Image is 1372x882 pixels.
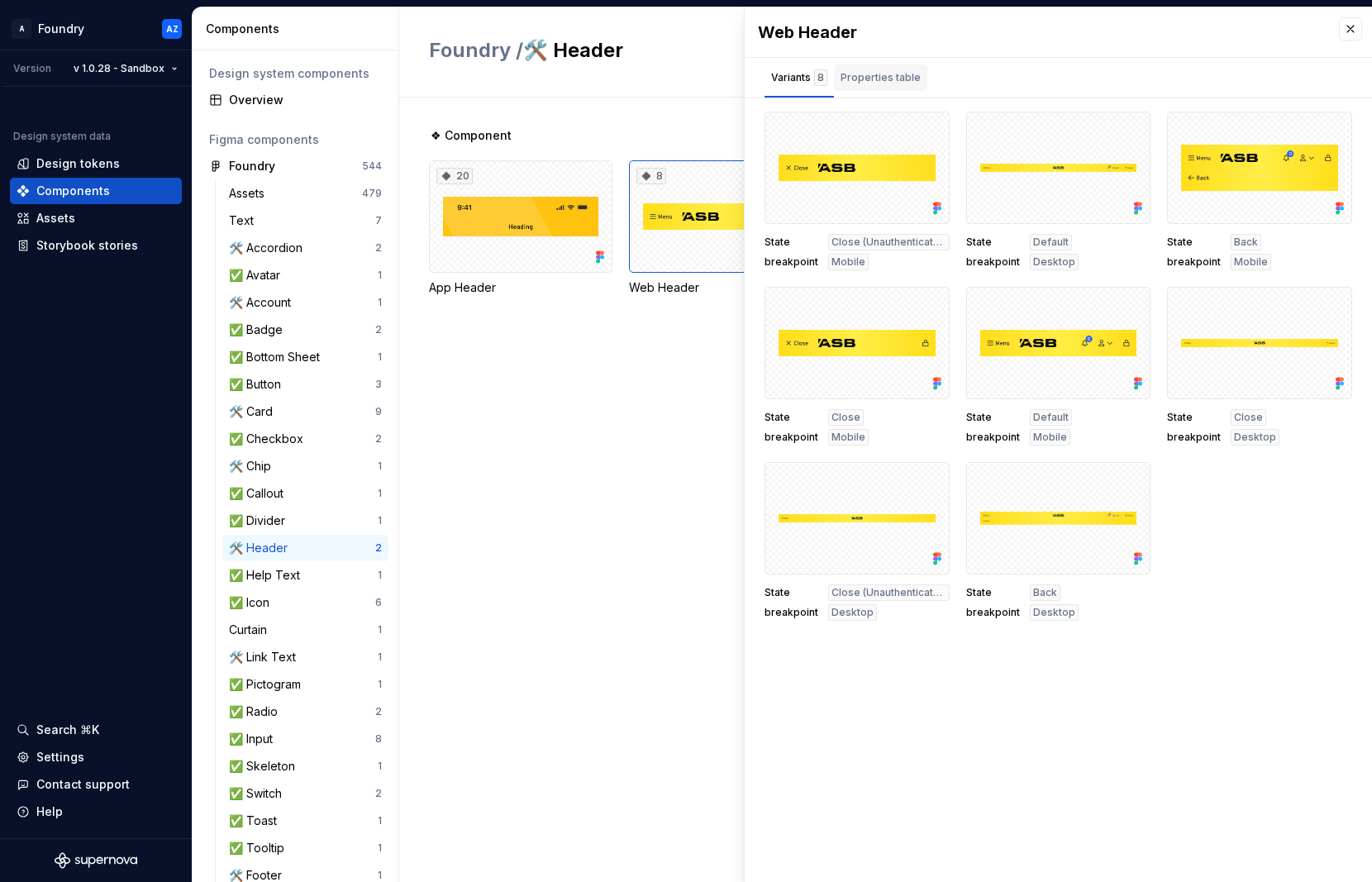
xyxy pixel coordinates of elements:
[222,835,388,861] a: ✅ Tooltip1
[1033,606,1075,619] span: Desktop
[229,158,275,174] div: Foundry
[13,130,111,143] div: Design system data
[771,69,827,86] div: Variants
[375,378,382,391] div: 3
[36,183,110,199] div: Components
[378,514,382,527] div: 1
[765,586,818,599] span: State
[765,606,818,619] span: breakpoint
[1033,431,1067,444] span: Mobile
[222,698,388,725] a: ✅ Radio2
[10,150,182,177] a: Design tokens
[429,279,612,296] div: App Header
[1167,431,1221,444] span: breakpoint
[66,57,185,80] button: v 1.0.28 - Sandbox
[202,87,388,113] a: Overview
[831,236,946,249] span: Close (Unauthenticated)
[378,296,382,309] div: 1
[765,255,818,269] span: breakpoint
[10,744,182,770] a: Settings
[378,623,382,636] div: 1
[1167,236,1221,249] span: State
[229,294,298,311] div: 🛠️ Account
[765,431,818,444] span: breakpoint
[36,722,99,738] div: Search ⌘K
[229,322,289,338] div: ✅ Badge
[222,617,388,643] a: Curtain1
[378,869,382,882] div: 1
[10,205,182,231] a: Assets
[36,155,120,172] div: Design tokens
[229,594,276,611] div: ✅ Icon
[831,255,865,269] span: Mobile
[378,350,382,364] div: 1
[222,289,388,316] a: 🛠️ Account1
[74,62,164,75] span: v 1.0.28 - Sandbox
[222,808,388,834] a: ✅ Toast1
[36,749,84,765] div: Settings
[378,487,382,500] div: 1
[831,606,874,619] span: Desktop
[222,426,388,452] a: ✅ Checkbox2
[10,178,182,204] a: Components
[229,240,309,256] div: 🛠️ Accordion
[966,586,1020,599] span: State
[375,432,382,446] div: 2
[966,606,1020,619] span: breakpoint
[222,780,388,807] a: ✅ Switch2
[222,235,388,261] a: 🛠️ Accordion2
[378,269,382,282] div: 1
[229,758,302,775] div: ✅ Skeleton
[375,596,382,609] div: 6
[831,586,946,599] span: Close (Unauthenticated)
[1167,411,1221,424] span: State
[229,185,271,202] div: Assets
[1234,236,1258,249] span: Back
[222,180,388,207] a: Assets479
[378,569,382,582] div: 1
[229,513,292,529] div: ✅ Divider
[375,705,382,718] div: 2
[36,210,75,226] div: Assets
[229,813,283,829] div: ✅ Toast
[222,726,388,752] a: ✅ Input8
[375,541,382,555] div: 2
[10,799,182,825] button: Help
[222,508,388,534] a: ✅ Divider1
[1033,236,1069,249] span: Default
[36,776,130,793] div: Contact support
[378,760,382,773] div: 1
[629,160,812,296] div: 8Web Header
[222,371,388,398] a: ✅ Button3
[375,405,382,418] div: 9
[375,241,382,255] div: 2
[3,11,188,46] button: AFoundryAZ
[222,562,388,589] a: ✅ Help Text1
[378,460,382,473] div: 1
[375,787,382,800] div: 2
[429,38,523,62] span: Foundry /
[229,92,382,108] div: Overview
[55,852,137,869] a: Supernova Logo
[378,651,382,664] div: 1
[222,398,388,425] a: 🛠️ Card9
[1033,255,1075,269] span: Desktop
[429,37,1108,64] h2: 🛠️ Header
[378,678,382,691] div: 1
[831,411,860,424] span: Close
[10,232,182,259] a: Storybook stories
[375,323,382,336] div: 2
[222,344,388,370] a: ✅ Bottom Sheet1
[229,567,307,584] div: ✅ Help Text
[758,21,1322,44] div: Web Header
[222,753,388,779] a: ✅ Skeleton1
[436,168,473,184] div: 20
[222,262,388,288] a: ✅ Avatar1
[222,207,388,234] a: Text7
[378,814,382,827] div: 1
[222,317,388,343] a: ✅ Badge2
[222,671,388,698] a: ✅ Pictogram1
[966,255,1020,269] span: breakpoint
[841,69,921,86] div: Properties table
[1234,411,1263,424] span: Close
